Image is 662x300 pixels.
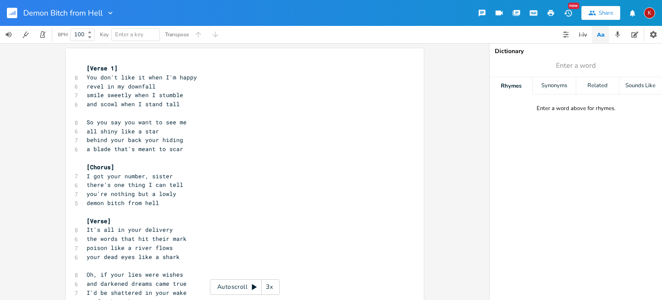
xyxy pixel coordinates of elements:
span: poison like a river flows [87,244,173,252]
span: [Chorus] [87,163,114,171]
div: New [568,3,579,9]
div: Key [100,32,109,37]
div: kerynlee24 [644,7,655,19]
span: [Verse 1] [87,64,118,72]
div: Sounds Like [619,77,662,95]
span: a blade that's meant to scar [87,145,183,153]
span: Demon Bitch from Hell [23,9,103,17]
span: smile sweetly when I stumble [87,91,183,99]
div: Related [576,77,619,95]
span: I got your number, sister [87,172,173,180]
span: So you say you want to see me [87,118,187,126]
span: It's all in your delivery [87,226,173,234]
div: BPM [58,32,68,37]
div: Enter a word above for rhymes. [537,105,615,112]
span: Enter a word [556,61,596,71]
span: and scowl when I stand tall [87,100,180,108]
span: your dead eyes like a shark [87,253,180,261]
div: Share [599,9,613,17]
span: all shiny like a star [87,127,159,135]
span: behind your back your hiding [87,136,183,144]
span: Oh, if your lies were wishes [87,271,183,278]
div: Synonyms [533,77,575,95]
span: you're nothing but a lowly [87,190,176,198]
div: 3x [262,279,277,295]
span: the words that hit their mark [87,235,187,243]
button: Share [581,6,620,20]
button: New [559,5,577,21]
div: Dictionary [495,48,657,54]
div: Transpose [165,32,189,37]
span: [Verse] [87,217,111,225]
span: I'd be shattered in your wake [87,289,187,297]
span: and darkened dreams came true [87,280,187,287]
div: Rhymes [490,77,532,95]
span: Enter a key [115,31,144,38]
span: revel in my downfall [87,82,156,90]
div: Autoscroll [210,279,280,295]
button: K [644,3,655,23]
span: You don't like it when I'm happy [87,73,197,81]
span: demon bitch from hell [87,199,159,207]
span: there's one thing I can tell [87,181,183,189]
